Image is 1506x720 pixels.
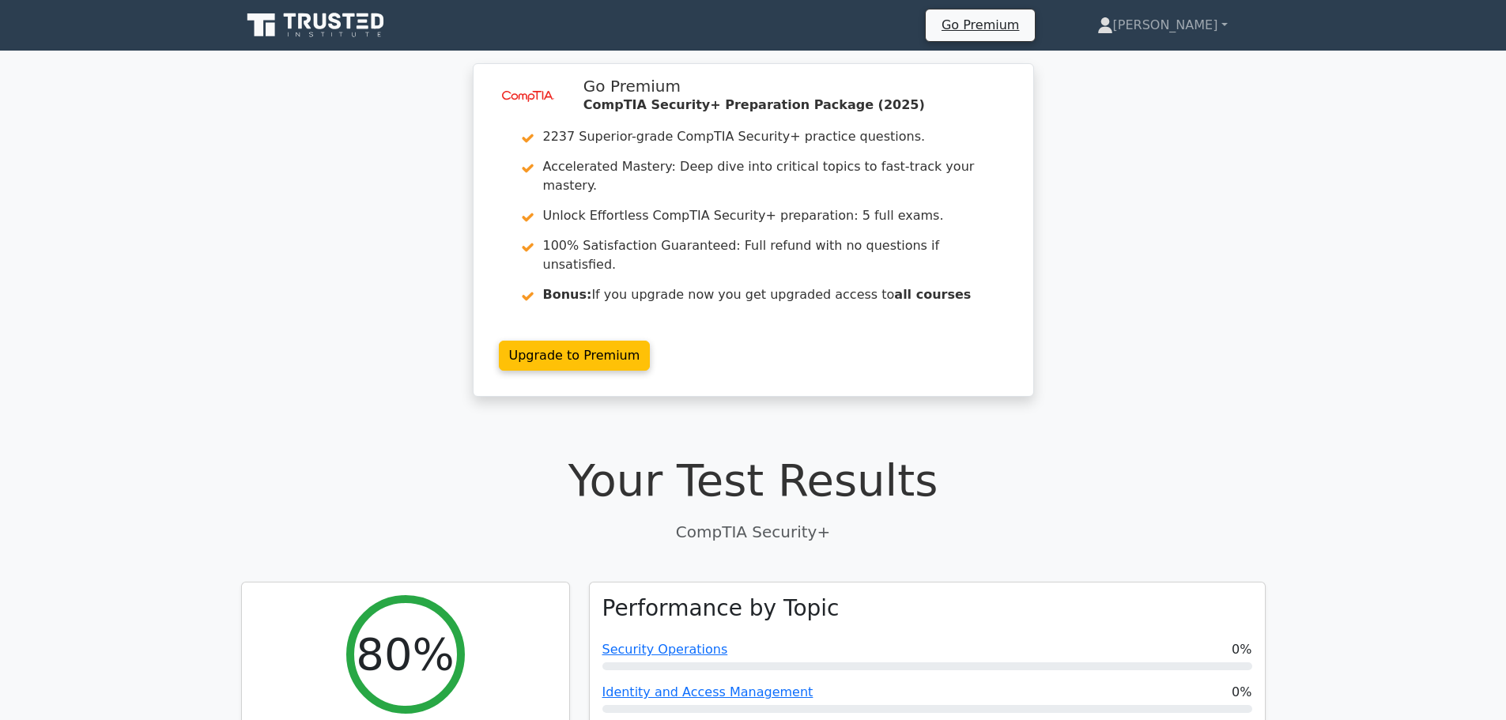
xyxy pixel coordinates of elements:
[602,595,840,622] h3: Performance by Topic
[499,341,651,371] a: Upgrade to Premium
[1232,640,1251,659] span: 0%
[241,520,1266,544] p: CompTIA Security+
[1059,9,1266,41] a: [PERSON_NAME]
[602,684,813,699] a: Identity and Access Management
[932,14,1029,36] a: Go Premium
[1232,683,1251,702] span: 0%
[241,454,1266,507] h1: Your Test Results
[602,642,728,657] a: Security Operations
[356,628,454,680] h2: 80%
